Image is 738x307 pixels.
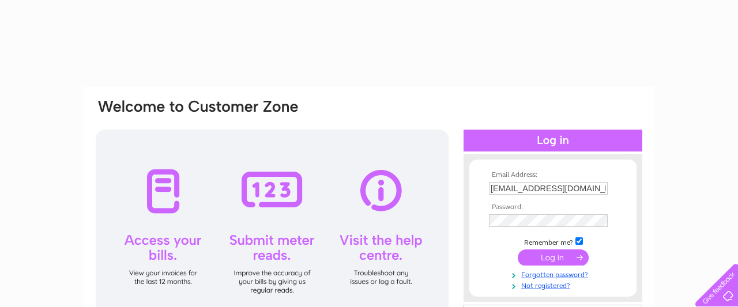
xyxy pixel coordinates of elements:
[486,203,620,211] th: Password:
[486,171,620,179] th: Email Address:
[489,279,620,290] a: Not registered?
[486,236,620,247] td: Remember me?
[518,249,589,266] input: Submit
[489,268,620,279] a: Forgotten password?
